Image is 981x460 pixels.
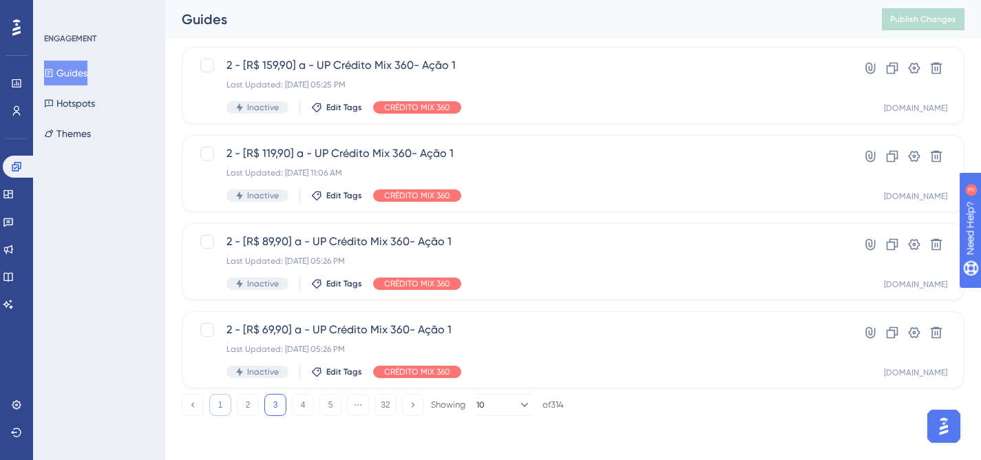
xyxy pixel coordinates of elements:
[347,394,369,416] button: ⋯
[247,278,279,289] span: Inactive
[264,394,286,416] button: 3
[542,399,564,411] div: of 314
[326,366,362,377] span: Edit Tags
[384,190,450,201] span: CRÉDITO MIX 360
[311,102,362,113] button: Edit Tags
[884,279,947,290] div: [DOMAIN_NAME]
[884,367,947,378] div: [DOMAIN_NAME]
[319,394,341,416] button: 5
[884,191,947,202] div: [DOMAIN_NAME]
[44,121,91,146] button: Themes
[182,10,847,29] div: Guides
[311,278,362,289] button: Edit Tags
[226,79,810,90] div: Last Updated: [DATE] 05:25 PM
[209,394,231,416] button: 1
[890,14,956,25] span: Publish Changes
[237,394,259,416] button: 2
[226,233,810,250] span: 2 - [R$ 89,90] a - UP Crédito Mix 360- Ação 1
[326,190,362,201] span: Edit Tags
[923,406,964,447] iframe: UserGuiding AI Assistant Launcher
[384,102,450,113] span: CRÉDITO MIX 360
[384,278,450,289] span: CRÉDITO MIX 360
[226,344,810,355] div: Last Updated: [DATE] 05:26 PM
[247,190,279,201] span: Inactive
[431,399,465,411] div: Showing
[882,8,964,30] button: Publish Changes
[311,366,362,377] button: Edit Tags
[44,61,87,85] button: Guides
[226,57,810,74] span: 2 - [R$ 159,90] a - UP Crédito Mix 360- Ação 1
[326,102,362,113] span: Edit Tags
[226,255,810,266] div: Last Updated: [DATE] 05:26 PM
[32,3,86,20] span: Need Help?
[326,278,362,289] span: Edit Tags
[44,33,96,44] div: ENGAGEMENT
[44,91,95,116] button: Hotspots
[226,322,810,338] span: 2 - [R$ 69,90] a - UP Crédito Mix 360- Ação 1
[247,366,279,377] span: Inactive
[226,167,810,178] div: Last Updated: [DATE] 11:06 AM
[375,394,397,416] button: 32
[476,394,531,416] button: 10
[884,103,947,114] div: [DOMAIN_NAME]
[226,145,810,162] span: 2 - [R$ 119,90] a - UP Crédito Mix 360- Ação 1
[247,102,279,113] span: Inactive
[292,394,314,416] button: 4
[311,190,362,201] button: Edit Tags
[96,7,100,18] div: 3
[384,366,450,377] span: CRÉDITO MIX 360
[476,399,485,410] span: 10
